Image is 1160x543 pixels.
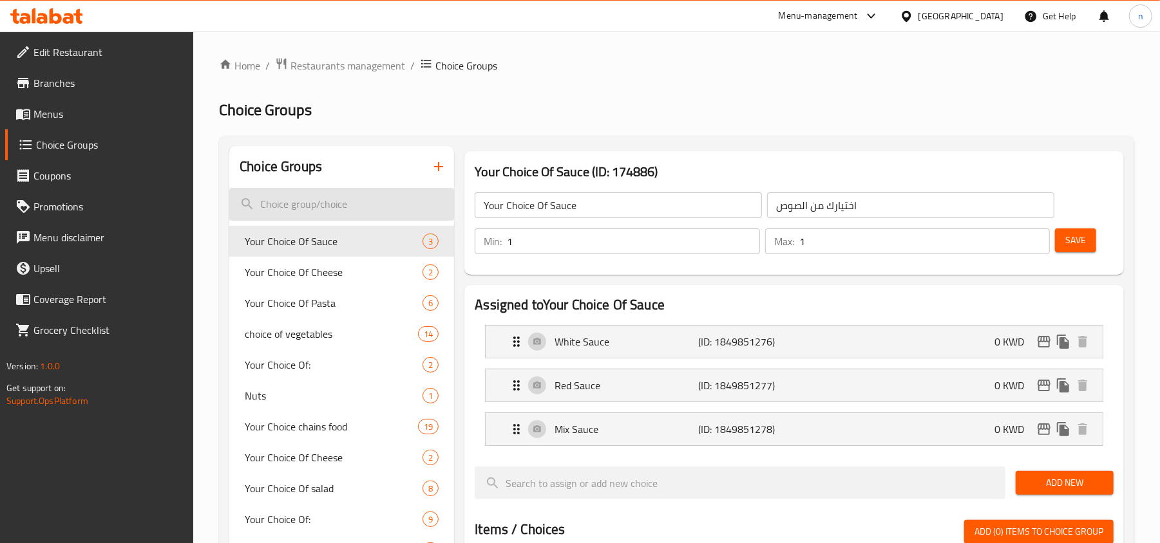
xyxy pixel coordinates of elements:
a: Menus [5,98,194,129]
span: 3 [423,235,438,248]
a: Edit Restaurant [5,37,194,68]
div: Your Choice Of salad8 [229,473,454,504]
span: 2 [423,266,438,279]
li: Expand [475,364,1114,407]
div: Nuts1 [229,380,454,411]
span: Edit Restaurant [33,44,184,60]
div: Expand [486,413,1103,445]
span: Your Choice Of Sauce [245,234,423,249]
span: Branches [33,75,184,91]
div: choice of vegetables14 [229,318,454,349]
li: / [265,58,270,73]
h2: Items / Choices [475,520,565,539]
div: Choices [423,481,439,496]
div: Your Choice Of Cheese2 [229,257,454,288]
span: Your Choice Of: [245,511,423,527]
button: Add New [1016,471,1114,495]
p: 0 KWD [994,421,1034,437]
button: edit [1034,419,1054,439]
p: (ID: 1849851276) [699,334,795,349]
div: Menu-management [779,8,858,24]
p: White Sauce [555,334,698,349]
div: Choices [423,357,439,373]
div: Choices [423,388,439,403]
div: Choices [423,511,439,527]
p: (ID: 1849851277) [699,378,795,393]
span: 14 [419,328,438,340]
span: Add New [1026,475,1103,491]
span: Your Choice Of Cheese [245,264,423,280]
span: Menus [33,106,184,122]
span: Your Choice Of: [245,357,423,373]
a: Coverage Report [5,284,194,315]
a: Branches [5,68,194,98]
span: Add (0) items to choice group [975,524,1103,540]
div: Your Choice Of:9 [229,504,454,535]
span: Your Choice Of Pasta [245,295,423,311]
p: 0 KWD [994,334,1034,349]
button: duplicate [1054,419,1073,439]
span: 9 [423,513,438,526]
span: 1 [423,390,438,402]
li: / [410,58,415,73]
a: Choice Groups [5,129,194,160]
button: edit [1034,332,1054,351]
div: Choices [418,419,439,434]
div: Expand [486,369,1103,401]
span: Version: [6,358,38,374]
span: Your Choice chains food [245,419,418,434]
span: Your Choice Of salad [245,481,423,496]
div: Your Choice Of Pasta6 [229,288,454,318]
p: Min: [484,234,502,249]
div: Expand [486,326,1103,358]
span: 1.0.0 [40,358,60,374]
span: choice of vegetables [245,326,418,342]
div: Choices [418,326,439,342]
span: Menu disclaimer [33,230,184,245]
li: Expand [475,407,1114,451]
button: delete [1073,419,1092,439]
nav: breadcrumb [219,57,1134,74]
span: 2 [423,359,438,371]
p: 0 KWD [994,378,1034,393]
span: 8 [423,483,438,495]
h2: Assigned to Your Choice Of Sauce [475,295,1114,315]
p: Red Sauce [555,378,698,393]
span: Promotions [33,199,184,214]
input: search [475,466,1005,499]
p: Max: [774,234,794,249]
div: Your Choice chains food19 [229,411,454,442]
div: Your Choice Of:2 [229,349,454,380]
a: Coupons [5,160,194,191]
button: delete [1073,332,1092,351]
div: Choices [423,264,439,280]
input: search [229,188,454,221]
button: Save [1055,228,1096,252]
span: Grocery Checklist [33,322,184,338]
button: delete [1073,376,1092,395]
div: Choices [423,450,439,465]
div: Choices [423,295,439,311]
a: Promotions [5,191,194,222]
div: Your Choice Of Sauce3 [229,226,454,257]
a: Upsell [5,253,194,284]
button: duplicate [1054,332,1073,351]
span: Choice Groups [219,95,312,124]
span: n [1138,9,1143,23]
a: Home [219,58,260,73]
span: Choice Groups [36,137,184,152]
a: Restaurants management [275,57,405,74]
a: Menu disclaimer [5,222,194,253]
h3: Your Choice Of Sauce (ID: 174886) [475,161,1114,182]
div: [GEOGRAPHIC_DATA] [918,9,1003,23]
span: Save [1065,232,1086,248]
span: Get support on: [6,380,66,396]
a: Grocery Checklist [5,315,194,345]
div: Your Choice Of Cheese2 [229,442,454,473]
span: Choice Groups [435,58,497,73]
span: Nuts [245,388,423,403]
button: edit [1034,376,1054,395]
span: Upsell [33,261,184,276]
p: (ID: 1849851278) [699,421,795,437]
div: Choices [423,234,439,249]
